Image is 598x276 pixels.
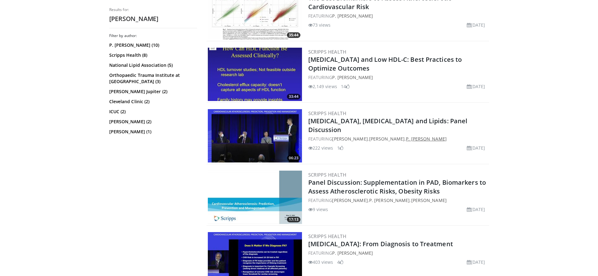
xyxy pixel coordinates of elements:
li: 222 views [308,145,333,151]
span: 06:23 [287,155,300,161]
a: [PERSON_NAME] [332,136,368,142]
a: Cleveland Clinic (2) [109,98,196,105]
a: [PERSON_NAME] (2) [109,119,196,125]
span: 17:13 [287,217,300,222]
div: FEATURING , , [308,197,488,204]
a: [PERSON_NAME] [369,136,405,142]
a: [PERSON_NAME] [332,197,368,203]
li: 14 [341,83,350,90]
li: 2,149 views [308,83,337,90]
img: 59168919-5930-485b-aa28-9145bd902ae0.300x170_q85_crop-smart_upscale.jpg [208,109,302,162]
span: 33:44 [287,94,300,99]
a: 06:23 [208,109,302,162]
li: [DATE] [467,259,485,265]
a: [PERSON_NAME] [411,197,447,203]
img: 9a809d56-a496-4218-85b5-ea83d41b2746.300x170_q85_crop-smart_upscale.jpg [208,48,302,101]
a: Scripps Health [308,233,347,239]
a: P. [PERSON_NAME] [332,74,373,80]
div: FEATURING [308,74,488,81]
a: ICUC (2) [109,109,196,115]
li: 403 views [308,259,333,265]
div: FEATURING , , [308,135,488,142]
div: FEATURING [308,13,488,19]
p: Results for: [109,7,197,12]
li: 9 views [308,206,328,213]
li: [DATE] [467,145,485,151]
a: [MEDICAL_DATA], [MEDICAL_DATA] and Lipids: Panel Discussion [308,117,468,134]
a: P. [PERSON_NAME] [369,197,410,203]
a: [PERSON_NAME] Jupiter (2) [109,88,196,95]
a: Orthopaedic Trauma Institute at [GEOGRAPHIC_DATA] (3) [109,72,196,85]
a: [MEDICAL_DATA] and Low HDL-C: Best Practices to Optimize Outcomes [308,55,462,72]
a: National Lipid Association (5) [109,62,196,68]
li: [DATE] [467,83,485,90]
a: P. [PERSON_NAME] [332,13,373,19]
li: [DATE] [467,22,485,28]
div: FEATURING [308,250,488,256]
a: Scripps Health [308,172,347,178]
a: Scripps Health (8) [109,52,196,58]
li: [DATE] [467,206,485,213]
a: 33:44 [208,48,302,101]
li: 1 [337,145,343,151]
a: 17:13 [208,171,302,224]
a: Scripps Health [308,49,347,55]
li: 73 views [308,22,331,28]
a: [MEDICAL_DATA]: From Diagnosis to Treatment [308,240,453,248]
span: 35:44 [287,32,300,38]
a: [PERSON_NAME] (1) [109,129,196,135]
a: P. [PERSON_NAME] [332,250,373,256]
a: Scripps Health [308,110,347,116]
h3: Filter by author: [109,33,197,38]
a: P. [PERSON_NAME] [406,136,447,142]
a: Panel Discussion: Supplementation in PAD, Biomarkers to Assess Atherosclerotic Risks, Obesity Risks [308,178,486,195]
li: 4 [337,259,343,265]
a: P. [PERSON_NAME] (10) [109,42,196,48]
h2: [PERSON_NAME] [109,15,197,23]
img: f3244f17-5e44-4e64-a04b-fcda67becd07.300x170_q85_crop-smart_upscale.jpg [208,171,302,224]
